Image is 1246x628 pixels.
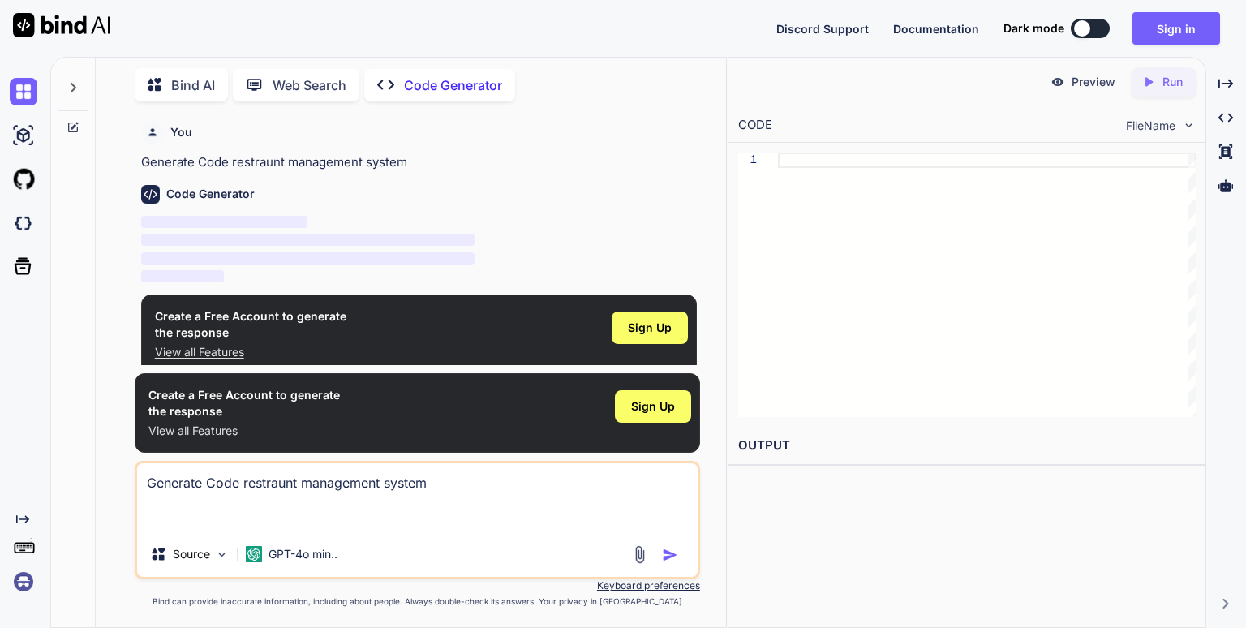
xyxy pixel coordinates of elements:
[1182,118,1196,132] img: chevron down
[728,427,1205,465] h2: OUTPUT
[273,75,346,95] p: Web Search
[141,252,475,265] span: ‌
[148,387,340,419] h1: Create a Free Account to generate the response
[662,547,678,563] img: icon
[10,166,37,193] img: githubLight
[10,78,37,105] img: chat
[173,546,210,562] p: Source
[893,20,979,37] button: Documentation
[141,270,225,282] span: ‌
[148,423,340,439] p: View all Features
[1003,20,1064,37] span: Dark mode
[776,22,869,36] span: Discord Support
[170,124,192,140] h6: You
[1132,12,1220,45] button: Sign in
[141,216,308,228] span: ‌
[1051,75,1065,89] img: preview
[738,153,757,168] div: 1
[10,122,37,149] img: ai-studio
[1126,118,1175,134] span: FileName
[141,234,475,246] span: ‌
[1162,74,1183,90] p: Run
[630,545,649,564] img: attachment
[135,579,700,592] p: Keyboard preferences
[631,398,675,415] span: Sign Up
[141,153,697,172] p: Generate Code restraunt management system
[269,546,337,562] p: GPT-4o min..
[738,116,772,135] div: CODE
[776,20,869,37] button: Discord Support
[215,548,229,561] img: Pick Models
[628,320,672,336] span: Sign Up
[171,75,215,95] p: Bind AI
[404,75,502,95] p: Code Generator
[137,463,698,531] textarea: Generate Code restraunt management system
[155,344,346,360] p: View all Features
[155,308,346,341] h1: Create a Free Account to generate the response
[10,568,37,596] img: signin
[166,186,255,202] h6: Code Generator
[893,22,979,36] span: Documentation
[1072,74,1115,90] p: Preview
[135,596,700,608] p: Bind can provide inaccurate information, including about people. Always double-check its answers....
[13,13,110,37] img: Bind AI
[246,546,262,562] img: GPT-4o mini
[10,209,37,237] img: darkCloudIdeIcon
